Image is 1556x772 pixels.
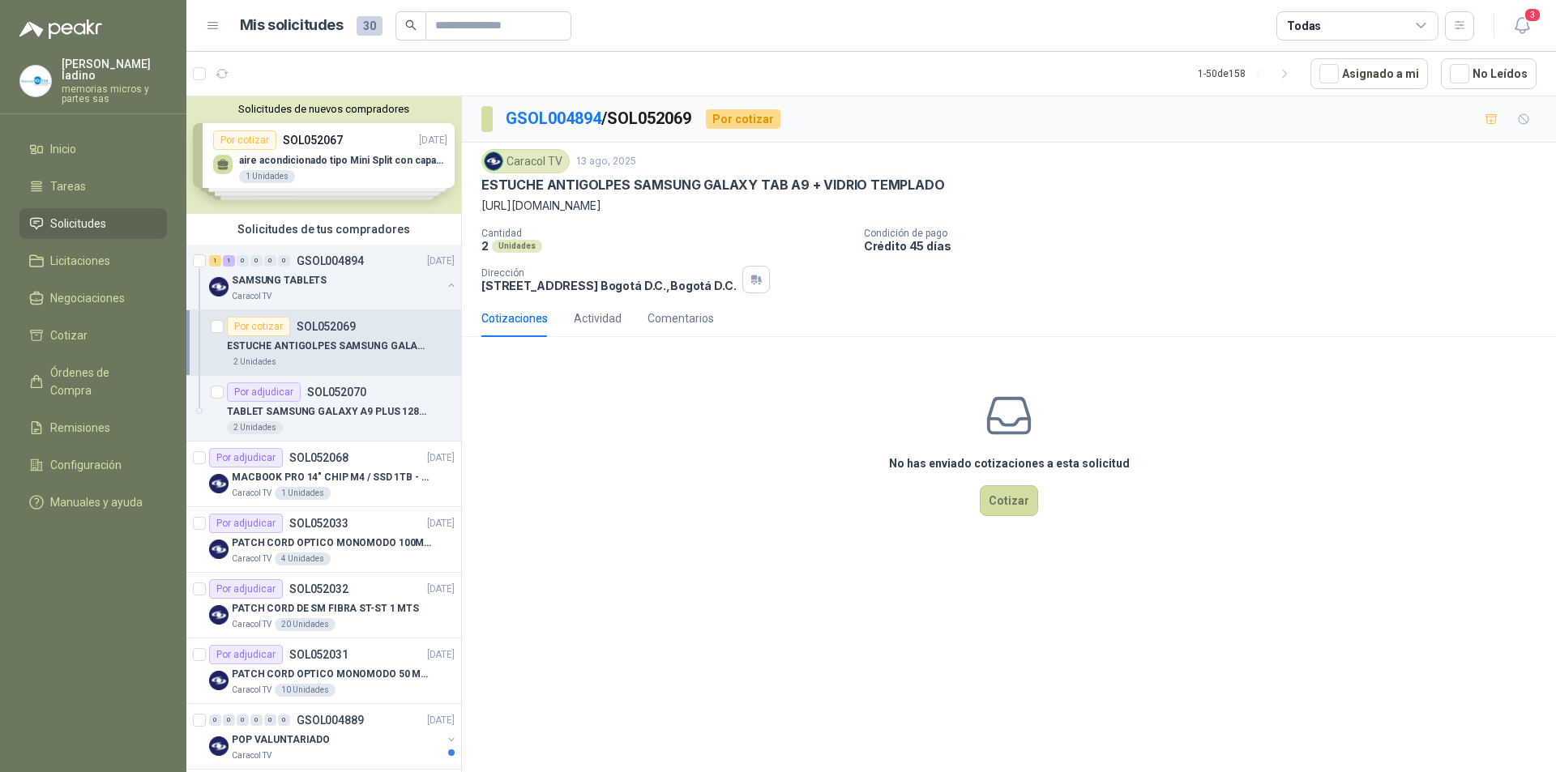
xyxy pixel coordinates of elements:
h1: Mis solicitudes [240,14,344,37]
span: Solicitudes [50,215,106,232]
img: Company Logo [209,605,229,625]
p: Caracol TV [232,684,271,697]
a: GSOL004894 [506,109,601,128]
p: SOL052032 [289,583,348,595]
div: 0 [209,714,221,726]
p: SOL052070 [307,386,366,398]
div: 2 Unidades [227,356,283,369]
button: No Leídos [1441,58,1537,89]
p: [STREET_ADDRESS] Bogotá D.C. , Bogotá D.C. [481,279,736,292]
p: [DATE] [427,516,455,531]
div: Unidades [492,240,542,253]
p: PATCH CORD DE SM FIBRA ST-ST 1 MTS [232,601,419,616]
a: Remisiones [19,412,167,443]
a: 0 0 0 0 0 0 GSOL004889[DATE] Company LogoPOP VALUNTARIADOCaracol TV [209,710,458,762]
a: Por cotizarSOL052069ESTUCHE ANTIGOLPES SAMSUNG GALAXY TAB A9 + VIDRIO TEMPLADO2 Unidades [186,310,461,376]
span: Manuales y ayuda [50,493,143,511]
a: Negociaciones [19,283,167,313]
span: search [405,19,417,31]
p: Dirección [481,267,736,279]
p: [PERSON_NAME] ladino [62,58,167,81]
p: memorias micros y partes sas [62,84,167,104]
span: Licitaciones [50,252,110,270]
p: GSOL004889 [297,714,364,726]
p: [DATE] [427,450,455,466]
div: 1 [209,255,221,267]
div: Todas [1287,17,1321,35]
img: Company Logo [209,474,229,493]
div: 0 [223,714,235,726]
p: Cantidad [481,228,851,239]
a: 1 1 0 0 0 0 GSOL004894[DATE] Company LogoSAMSUNG TABLETSCaracol TV [209,251,458,303]
p: Caracol TV [232,618,271,631]
p: 2 [481,239,489,253]
div: Caracol TV [481,149,570,173]
div: 0 [237,714,249,726]
p: SOL052033 [289,518,348,529]
a: Por adjudicarSOL052068[DATE] Company LogoMACBOOK PRO 14" CHIP M4 / SSD 1TB - 24 GB RAMCaracol TV1... [186,441,461,507]
span: Tareas [50,177,86,195]
p: Caracol TV [232,290,271,303]
div: Por adjudicar [209,448,283,467]
span: 3 [1524,7,1541,23]
p: Crédito 45 días [864,239,1550,253]
div: 0 [264,714,276,726]
p: [DATE] [427,582,455,597]
span: Órdenes de Compra [50,364,152,399]
p: [DATE] [427,254,455,269]
p: ESTUCHE ANTIGOLPES SAMSUNG GALAXY TAB A9 + VIDRIO TEMPLADO [481,177,945,194]
img: Company Logo [209,736,229,756]
p: 13 ago, 2025 [576,154,636,169]
p: [DATE] [427,713,455,728]
div: 1 [223,255,235,267]
button: Solicitudes de nuevos compradores [193,103,455,115]
a: Inicio [19,134,167,164]
div: 10 Unidades [275,684,336,697]
div: Por adjudicar [209,514,283,533]
p: ESTUCHE ANTIGOLPES SAMSUNG GALAXY TAB A9 + VIDRIO TEMPLADO [227,339,429,354]
div: 2 Unidades [227,421,283,434]
img: Company Logo [209,671,229,690]
span: Cotizar [50,326,88,344]
a: Por adjudicarSOL052031[DATE] Company LogoPATCH CORD OPTICO MONOMODO 50 MTSCaracol TV10 Unidades [186,638,461,704]
p: SOL052031 [289,649,348,660]
div: 4 Unidades [275,552,331,565]
div: Por adjudicar [209,645,283,664]
div: Comentarios [648,309,714,327]
p: MACBOOK PRO 14" CHIP M4 / SSD 1TB - 24 GB RAM [232,470,434,485]
div: Solicitudes de tus compradores [186,214,461,245]
img: Company Logo [485,152,502,170]
button: Cotizar [980,485,1038,516]
p: [URL][DOMAIN_NAME] [481,197,1537,215]
h3: No has enviado cotizaciones a esta solicitud [889,454,1130,472]
div: 0 [250,714,263,726]
p: TABLET SAMSUNG GALAXY A9 PLUS 128GB [227,404,429,420]
div: Solicitudes de nuevos compradoresPor cotizarSOL052067[DATE] aire acondicionado tipo Mini Split co... [186,96,461,214]
div: Actividad [574,309,622,327]
div: 1 Unidades [275,487,331,500]
div: 20 Unidades [275,618,336,631]
button: 3 [1507,11,1537,41]
p: / SOL052069 [506,106,693,131]
div: 0 [278,255,290,267]
a: Configuración [19,450,167,480]
p: Condición de pago [864,228,1550,239]
button: Asignado a mi [1310,58,1428,89]
a: Tareas [19,171,167,202]
p: POP VALUNTARIADO [232,732,330,748]
div: Por adjudicar [209,579,283,599]
div: Por adjudicar [227,382,301,402]
div: 0 [250,255,263,267]
p: Caracol TV [232,487,271,500]
a: Solicitudes [19,208,167,239]
span: Negociaciones [50,289,125,307]
a: Por adjudicarSOL052033[DATE] Company LogoPATCH CORD OPTICO MONOMODO 100MTSCaracol TV4 Unidades [186,507,461,573]
img: Company Logo [209,277,229,296]
a: Por adjudicarSOL052032[DATE] Company LogoPATCH CORD DE SM FIBRA ST-ST 1 MTSCaracol TV20 Unidades [186,573,461,638]
span: Remisiones [50,419,110,437]
span: Inicio [50,140,76,158]
span: 30 [357,16,383,36]
a: Cotizar [19,320,167,351]
div: 0 [278,714,290,726]
a: Por adjudicarSOL052070TABLET SAMSUNG GALAXY A9 PLUS 128GB2 Unidades [186,376,461,441]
